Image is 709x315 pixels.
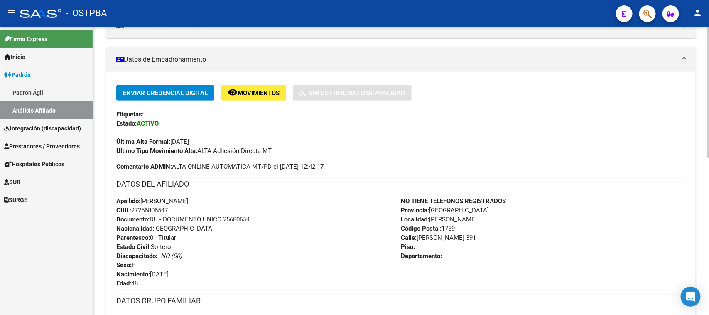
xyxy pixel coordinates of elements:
[401,234,476,241] span: [PERSON_NAME] 391
[4,124,81,133] span: Integración (discapacidad)
[681,287,701,307] div: Open Intercom Messenger
[116,225,214,232] span: [GEOGRAPHIC_DATA]
[401,225,442,232] strong: Código Postal:
[116,162,324,171] span: ALTA ONLINE AUTOMATICA MT/PD el [DATE] 12:42:17
[116,216,150,223] strong: Documento:
[116,197,140,205] strong: Apellido:
[116,243,151,251] strong: Estado Civil:
[401,234,417,241] strong: Calle:
[116,207,168,214] span: 27256806547
[221,85,286,101] button: Movimientos
[116,147,272,155] span: ALTA Adhesión Directa MT
[116,120,137,127] strong: Estado:
[137,120,159,127] strong: ACTIVO
[116,55,676,64] mat-panel-title: Datos de Empadronamiento
[401,243,415,251] strong: Piso:
[401,216,429,223] strong: Localidad:
[66,4,107,22] span: - OSTPBA
[4,160,64,169] span: Hospitales Públicos
[161,252,182,260] i: NO (00)
[116,163,172,170] strong: Comentario ADMIN:
[116,234,176,241] span: 0 - Titular
[309,89,405,97] span: Sin Certificado Discapacidad
[7,8,17,18] mat-icon: menu
[401,252,442,260] strong: Departamento:
[116,280,131,287] strong: Edad:
[4,142,80,151] span: Prestadores / Proveedores
[401,197,506,205] strong: NO TIENE TELEFONOS REGISTRADOS
[4,52,25,62] span: Inicio
[401,207,429,214] strong: Provincia:
[116,111,144,118] strong: Etiquetas:
[116,271,169,278] span: [DATE]
[116,261,135,269] span: F
[116,85,214,101] button: Enviar Credencial Digital
[401,225,455,232] span: 1759
[116,178,686,190] h3: DATOS DEL AFILIADO
[116,138,170,145] strong: Última Alta Formal:
[116,271,150,278] strong: Nacimiento:
[116,280,138,287] span: 48
[4,195,27,204] span: SURGE
[116,225,154,232] strong: Nacionalidad:
[228,87,238,97] mat-icon: remove_red_eye
[692,8,702,18] mat-icon: person
[401,216,477,223] span: [PERSON_NAME]
[4,34,47,44] span: Firma Express
[116,138,189,145] span: [DATE]
[123,89,208,97] span: Enviar Credencial Digital
[116,261,132,269] strong: Sexo:
[116,216,250,223] span: DU - DOCUMENTO UNICO 25680654
[116,234,150,241] strong: Parentesco:
[293,85,412,101] button: Sin Certificado Discapacidad
[116,243,171,251] span: Soltero
[116,147,197,155] strong: Ultimo Tipo Movimiento Alta:
[4,70,31,79] span: Padrón
[116,197,188,205] span: [PERSON_NAME]
[401,207,489,214] span: [GEOGRAPHIC_DATA]
[106,47,696,72] mat-expansion-panel-header: Datos de Empadronamiento
[116,207,131,214] strong: CUIL:
[116,252,157,260] strong: Discapacitado:
[238,89,280,97] span: Movimientos
[116,295,686,307] h3: DATOS GRUPO FAMILIAR
[4,177,20,187] span: SUR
